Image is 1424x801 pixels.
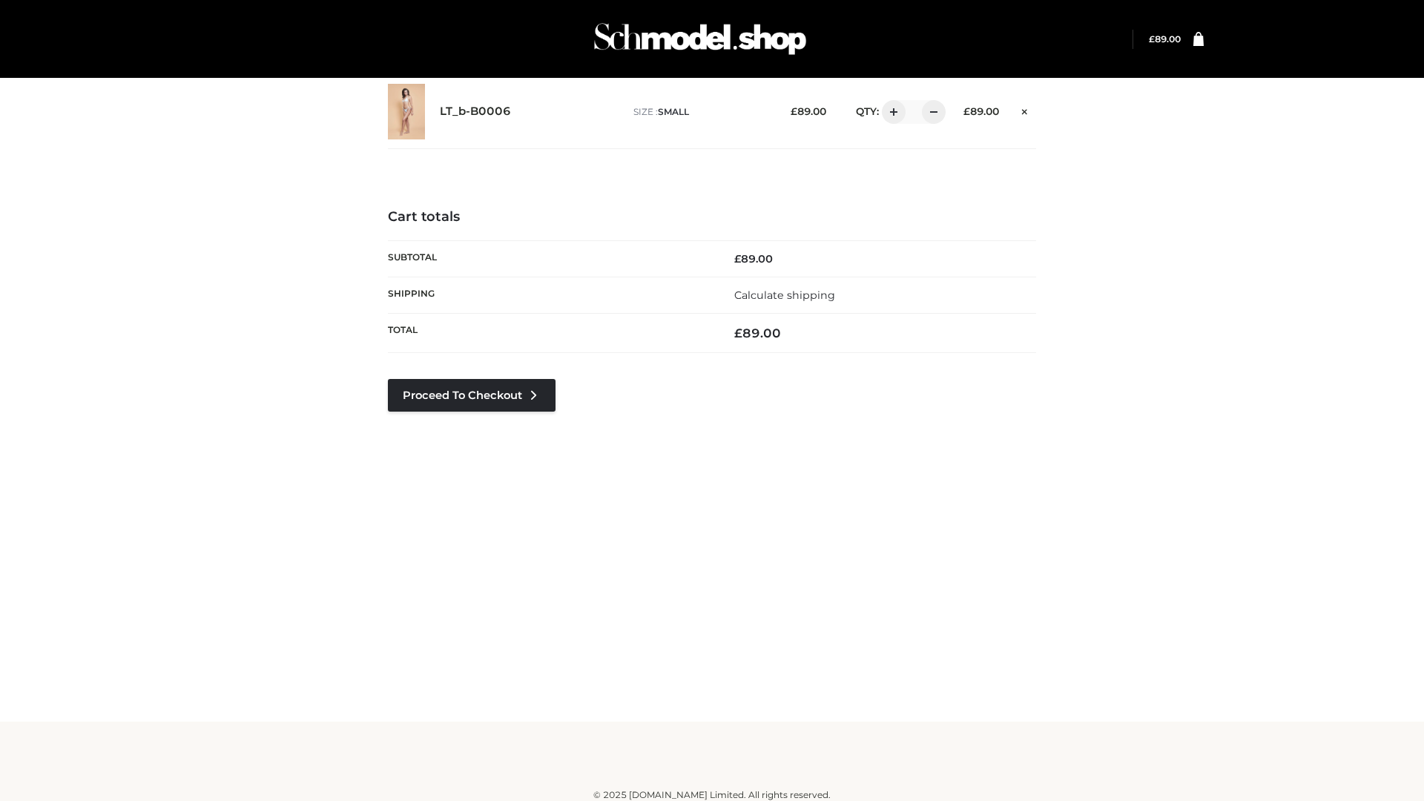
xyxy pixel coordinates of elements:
a: £89.00 [1149,33,1181,44]
p: size : [633,105,768,119]
span: £ [1149,33,1155,44]
th: Total [388,314,712,353]
bdi: 89.00 [734,252,773,266]
h4: Cart totals [388,209,1036,225]
span: £ [734,326,742,340]
div: QTY: [841,100,940,124]
bdi: 89.00 [963,105,999,117]
img: LT_b-B0006 - SMALL [388,84,425,139]
a: Remove this item [1014,100,1036,119]
bdi: 89.00 [791,105,826,117]
bdi: 89.00 [1149,33,1181,44]
a: Calculate shipping [734,289,835,302]
th: Subtotal [388,240,712,277]
bdi: 89.00 [734,326,781,340]
a: LT_b-B0006 [440,105,511,119]
a: Proceed to Checkout [388,379,556,412]
span: SMALL [658,106,689,117]
img: Schmodel Admin 964 [589,10,811,68]
th: Shipping [388,277,712,313]
span: £ [734,252,741,266]
span: £ [791,105,797,117]
span: £ [963,105,970,117]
